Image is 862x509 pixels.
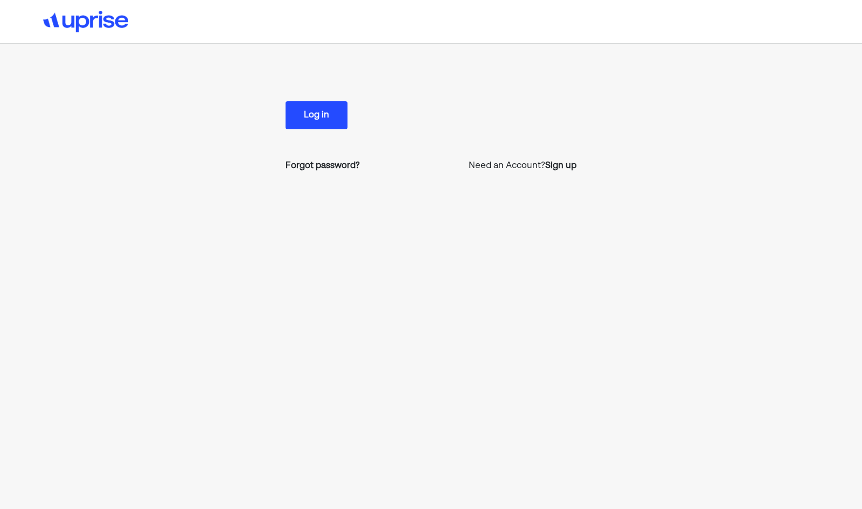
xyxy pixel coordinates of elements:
a: Forgot password? [286,159,360,172]
button: Log in [286,101,347,129]
a: Sign up [545,159,576,172]
p: Need an Account? [469,159,576,172]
